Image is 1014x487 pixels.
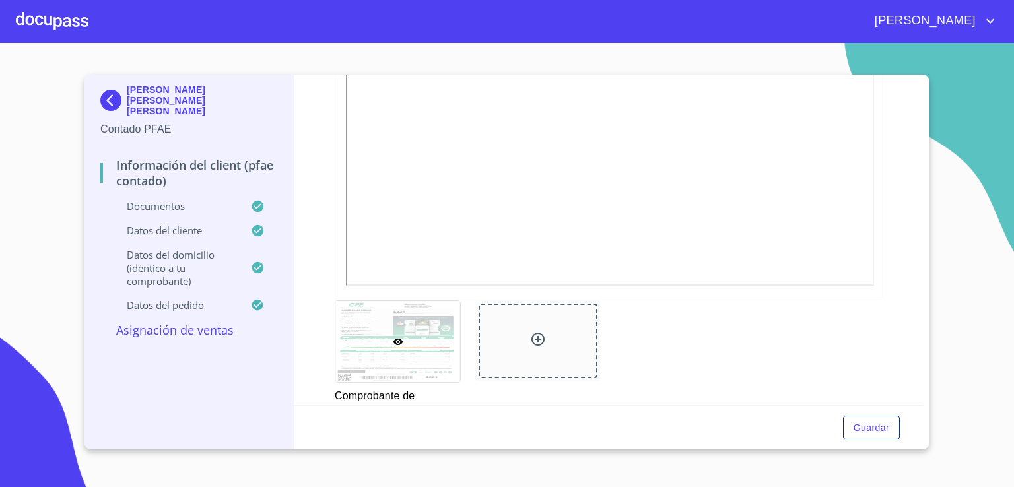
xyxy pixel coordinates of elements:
p: Asignación de Ventas [100,322,278,338]
span: [PERSON_NAME] [865,11,982,32]
p: Comprobante de Domicilio [335,383,459,420]
p: Documentos [100,199,251,212]
p: Datos del cliente [100,224,251,237]
p: [PERSON_NAME] [PERSON_NAME] [PERSON_NAME] [127,84,278,116]
p: Información del Client (PFAE contado) [100,157,278,189]
div: [PERSON_NAME] [PERSON_NAME] [PERSON_NAME] [100,84,278,121]
p: Datos del domicilio (idéntico a tu comprobante) [100,248,251,288]
p: Contado PFAE [100,121,278,137]
p: Datos del pedido [100,298,251,311]
img: Docupass spot blue [100,90,127,111]
button: account of current user [865,11,998,32]
span: Guardar [854,420,889,436]
button: Guardar [843,416,900,440]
